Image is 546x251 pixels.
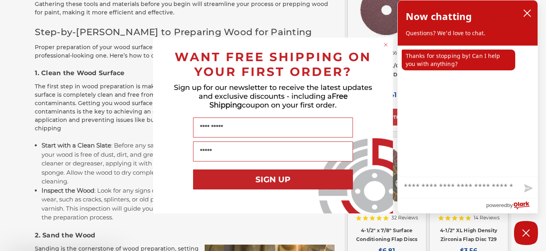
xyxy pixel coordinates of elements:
span: by [507,200,513,210]
h2: Now chatting [406,8,472,24]
div: chat [398,46,538,177]
span: powered [486,200,507,210]
p: Thanks for stopping by! Can I help you with anything? [402,50,515,70]
span: Sign up for our newsletter to receive the latest updates and exclusive discounts - including a co... [174,83,372,110]
a: Powered by Olark [486,198,538,213]
p: Questions? We'd love to chat. [406,29,530,37]
span: WANT FREE SHIPPING ON YOUR FIRST ORDER? [175,50,371,79]
button: close chatbox [521,7,534,19]
button: Close Chatbox [514,221,538,245]
button: SIGN UP [193,169,353,189]
button: Close dialog [382,41,390,49]
button: Send message [518,179,538,198]
span: Free Shipping [209,92,348,110]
